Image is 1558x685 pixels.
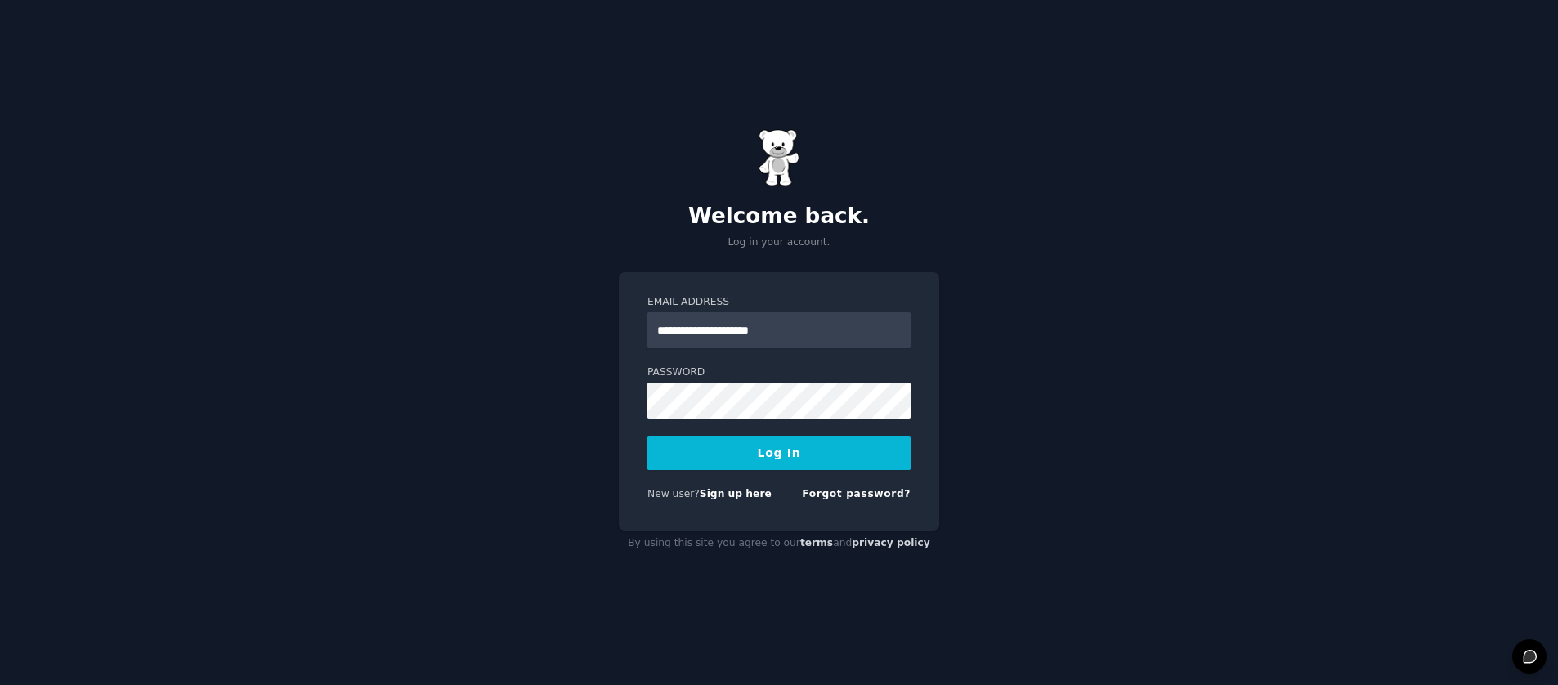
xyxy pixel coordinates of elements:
[647,365,911,380] label: Password
[619,204,939,230] h2: Welcome back.
[700,488,772,499] a: Sign up here
[759,129,799,186] img: Gummy Bear
[619,235,939,250] p: Log in your account.
[802,488,911,499] a: Forgot password?
[619,531,939,557] div: By using this site you agree to our and
[852,537,930,548] a: privacy policy
[800,537,833,548] a: terms
[647,488,700,499] span: New user?
[647,436,911,470] button: Log In
[647,295,911,310] label: Email Address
